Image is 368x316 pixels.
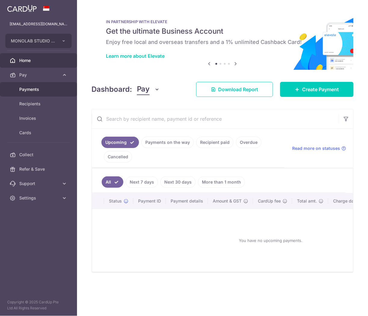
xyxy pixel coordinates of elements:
input: Search by recipient name, payment id or reference [92,109,339,129]
h4: Dashboard: [91,84,132,95]
span: CardUp fee [258,198,281,204]
span: Settings [19,195,59,201]
a: Create Payment [280,82,354,97]
span: Collect [19,152,59,158]
span: Total amt. [297,198,317,204]
a: Payments on the way [141,137,194,148]
span: Amount & GST [213,198,242,204]
a: Next 7 days [126,176,158,188]
span: Support [19,181,59,187]
span: Home [19,57,59,64]
th: Payment ID [133,193,166,209]
a: Read more on statuses [292,145,346,151]
p: [EMAIL_ADDRESS][DOMAIN_NAME] [10,21,67,27]
span: Recipients [19,101,59,107]
h6: Enjoy free local and overseas transfers and a 1% unlimited Cashback Card! [106,39,339,46]
a: Upcoming [101,137,139,148]
img: Renovation banner [91,10,354,70]
span: Invoices [19,115,59,121]
p: IN PARTNERSHIP WITH ELEVATE [106,19,339,24]
a: Overdue [236,137,261,148]
span: Refer & Save [19,166,59,172]
span: MONOLAB STUDIO PTE. LTD. [11,38,55,44]
span: Read more on statuses [292,145,340,151]
img: CardUp [7,5,37,12]
th: Payment details [166,193,208,209]
a: Recipient paid [196,137,233,148]
span: Charge date [333,198,358,204]
span: Cards [19,130,59,136]
span: Pay [19,72,59,78]
a: All [102,176,123,188]
h5: Get the ultimate Business Account [106,26,339,36]
span: Download Report [218,86,258,93]
button: MONOLAB STUDIO PTE. LTD. [5,34,72,48]
a: More than 1 month [198,176,245,188]
span: Payments [19,86,59,92]
a: Cancelled [104,151,132,163]
a: Learn more about Elevate [106,53,165,59]
span: Status [109,198,122,204]
a: Download Report [196,82,273,97]
span: Create Payment [302,86,339,93]
a: Next 30 days [160,176,196,188]
span: Pay [137,84,150,95]
button: Pay [137,84,160,95]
